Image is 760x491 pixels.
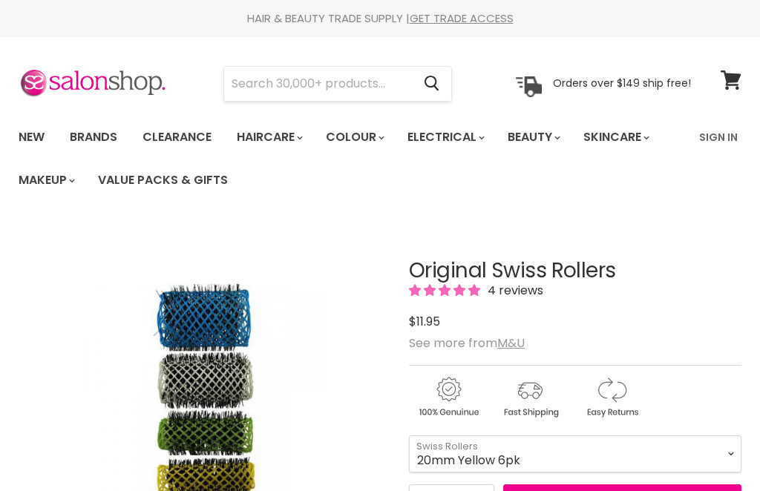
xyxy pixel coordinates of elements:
[7,122,56,153] a: New
[553,76,691,90] p: Orders over $149 ship free!
[7,116,690,202] ul: Main menu
[410,10,514,26] a: GET TRADE ACCESS
[396,122,494,153] a: Electrical
[497,122,569,153] a: Beauty
[226,122,312,153] a: Haircare
[224,67,412,101] input: Search
[409,375,488,420] img: genuine.gif
[483,282,543,299] span: 4 reviews
[690,122,747,153] a: Sign In
[131,122,223,153] a: Clearance
[315,122,393,153] a: Colour
[59,122,128,153] a: Brands
[223,66,452,102] form: Product
[572,122,658,153] a: Skincare
[7,165,84,196] a: Makeup
[87,165,239,196] a: Value Packs & Gifts
[572,375,651,420] img: returns.gif
[409,282,483,299] span: 5.00 stars
[491,375,569,420] img: shipping.gif
[409,313,440,330] span: $11.95
[409,335,525,352] span: See more from
[412,67,451,101] button: Search
[409,260,741,283] h1: Original Swiss Rollers
[497,335,525,352] a: M&U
